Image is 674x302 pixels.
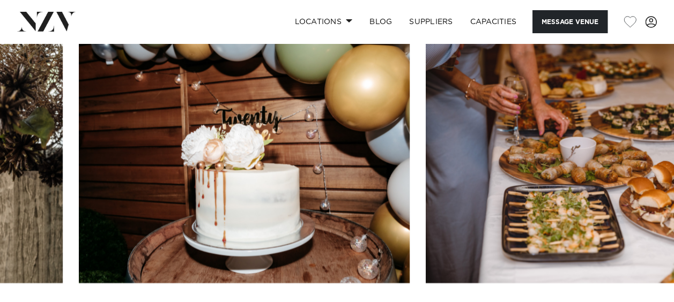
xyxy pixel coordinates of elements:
[17,12,76,31] img: nzv-logo.png
[79,41,410,283] swiper-slide: 15 / 30
[401,10,461,33] a: SUPPLIERS
[286,10,361,33] a: Locations
[462,10,525,33] a: Capacities
[532,10,608,33] button: Message Venue
[361,10,401,33] a: BLOG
